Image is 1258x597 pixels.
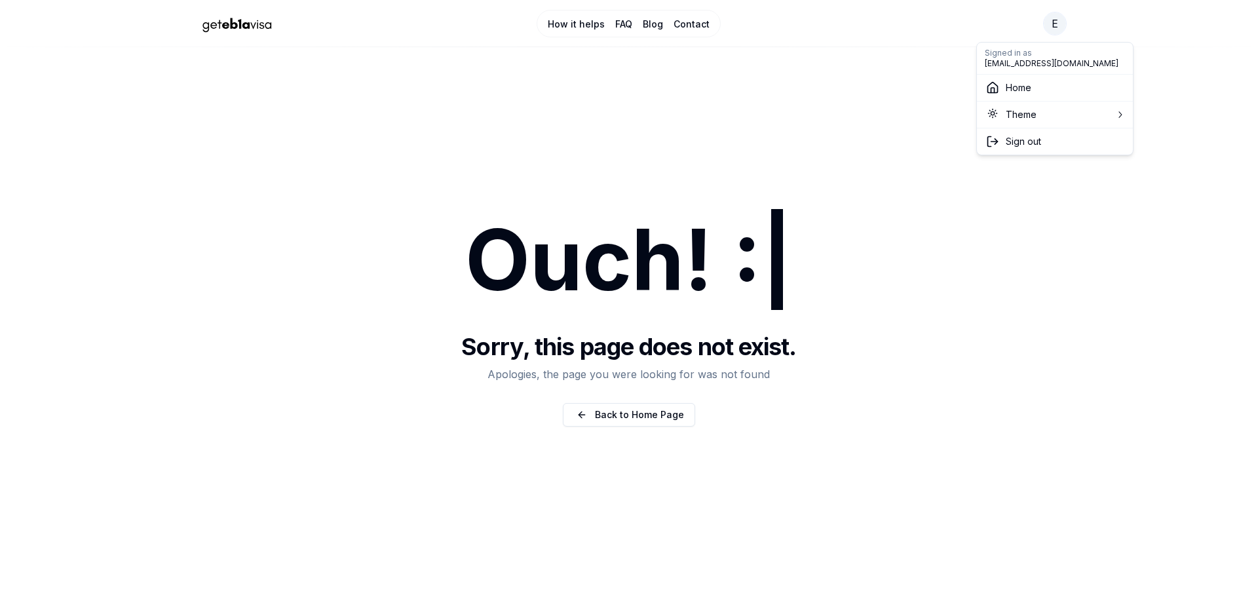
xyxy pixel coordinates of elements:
div: Signed in as [985,48,1118,58]
div: Sign out [980,131,1130,152]
span: Theme [1006,108,1037,121]
span: Sign out [1006,135,1041,148]
div: Open your profile menu [976,42,1134,155]
span: [EMAIL_ADDRESS][DOMAIN_NAME] [985,58,1118,69]
span: Home [1006,81,1031,94]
